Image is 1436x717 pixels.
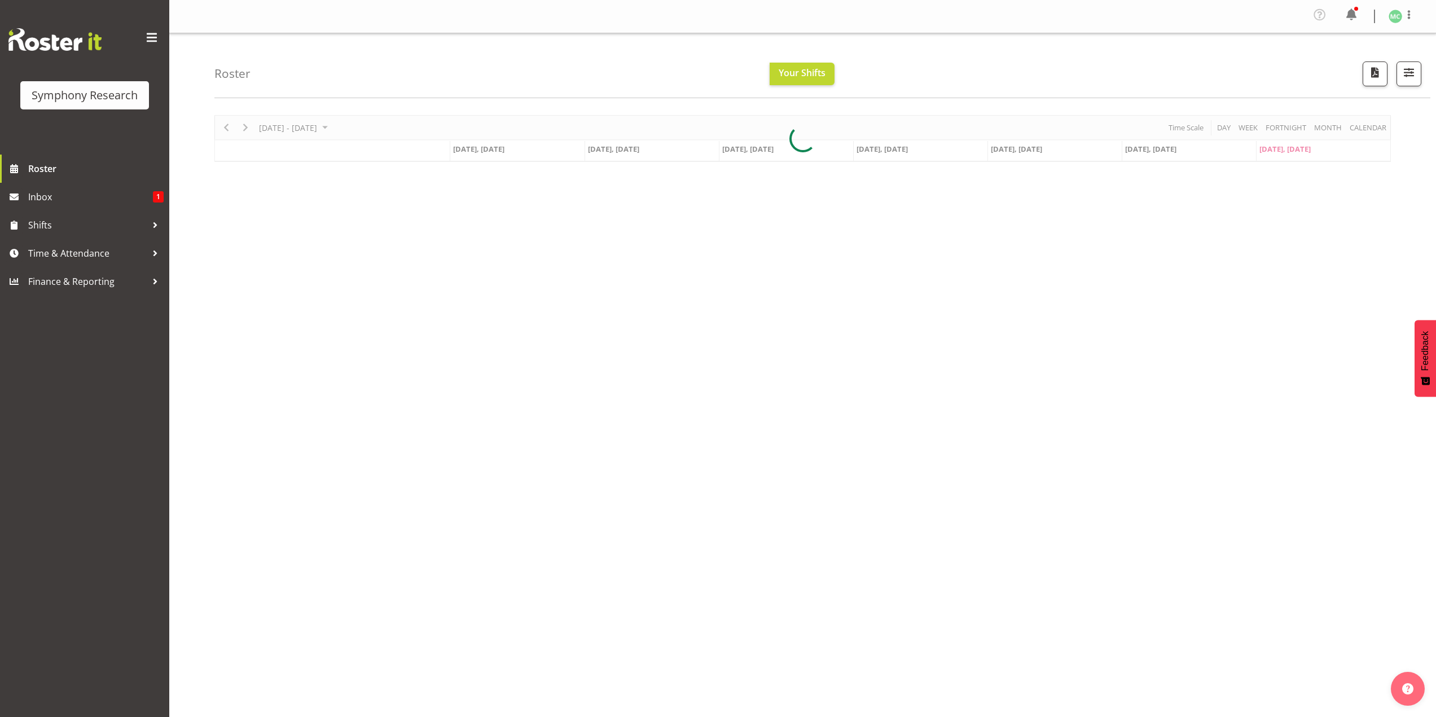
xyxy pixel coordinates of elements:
img: Rosterit website logo [8,28,102,51]
button: Your Shifts [770,63,835,85]
img: help-xxl-2.png [1402,683,1413,694]
span: Feedback [1420,331,1430,371]
img: matthew-coleman1906.jpg [1389,10,1402,23]
span: Shifts [28,217,147,234]
span: Inbox [28,188,153,205]
h4: Roster [214,67,251,80]
div: Symphony Research [32,87,138,104]
button: Feedback - Show survey [1415,320,1436,397]
button: Download a PDF of the roster according to the set date range. [1363,61,1387,86]
span: Roster [28,160,164,177]
button: Filter Shifts [1397,61,1421,86]
span: Time & Attendance [28,245,147,262]
span: Your Shifts [779,67,825,79]
span: Finance & Reporting [28,273,147,290]
span: 1 [153,191,164,203]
